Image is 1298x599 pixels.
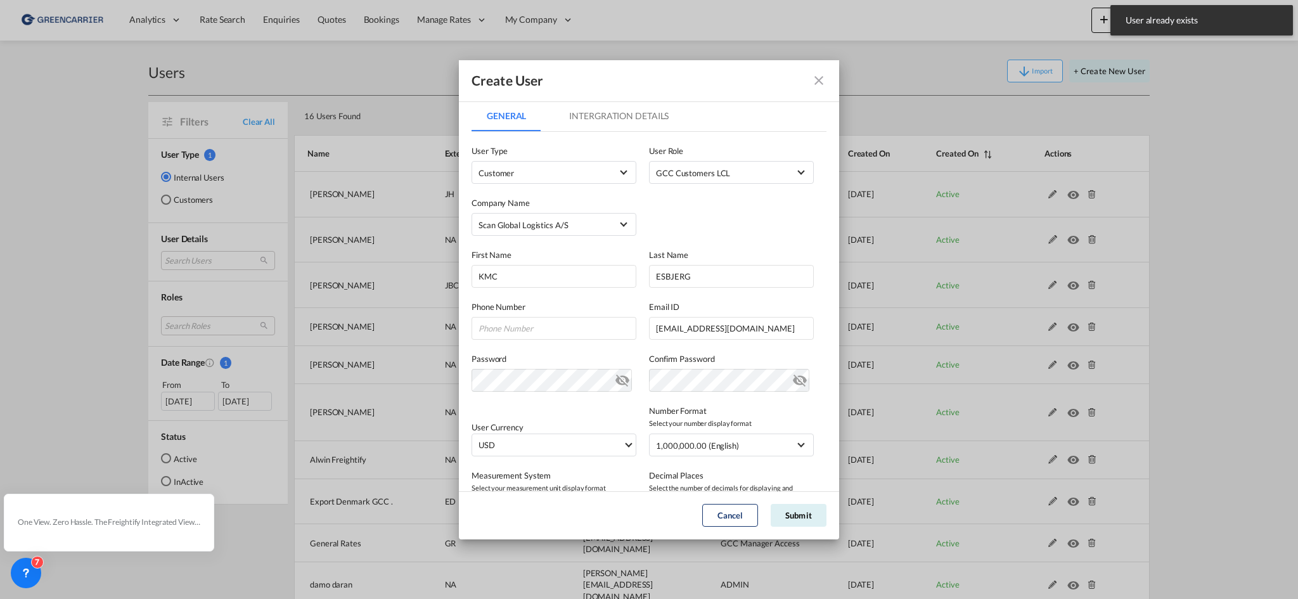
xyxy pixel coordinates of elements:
label: Confirm Password [649,352,814,365]
label: Decimal Places [649,469,814,482]
label: Company Name [472,196,636,209]
label: Measurement System [472,469,636,482]
label: User Role [649,145,814,157]
label: Email ID [649,300,814,313]
label: User Currency [472,422,524,432]
md-icon: icon-close fg-AAA8AD [811,73,826,88]
md-select: company type of user: Customer [472,161,636,184]
span: Customer [479,168,514,178]
div: GCC Customers LCL [656,168,730,178]
span: Select the number of decimals for displaying and calculating rates [649,482,814,507]
label: Password [472,352,636,365]
md-tab-item: General [472,101,541,131]
span: Select your measurement unit display format [472,482,636,494]
label: Last Name [649,248,814,261]
md-icon: icon-eye-off [792,370,807,385]
div: Scan Global Logistics A/S [479,220,569,230]
md-select: Select Currency: $ USDUnited States Dollar [472,434,636,456]
label: Number Format [649,404,814,417]
div: Create User [472,72,543,89]
label: User Type [472,145,636,157]
button: Submit [771,504,826,527]
md-dialog: GeneralIntergration Details ... [459,60,839,539]
md-select: {{(ctrl.parent.createData.viewShipper && !ctrl.parent.createData.user_data.role_id) ? 'N/A' : 'Se... [649,161,814,184]
span: Select your number display format [649,417,814,430]
span: USD [479,439,623,451]
span: User already exists [1122,14,1282,27]
label: First Name [472,248,636,261]
md-icon: icon-eye-off [615,370,630,385]
button: Cancel [702,504,758,527]
input: First name [472,265,636,288]
label: Phone Number [472,300,636,313]
md-tab-item: Intergration Details [554,101,684,131]
md-pagination-wrapper: Use the left and right arrow keys to navigate between tabs [472,101,697,131]
button: icon-close fg-AAA8AD [806,68,832,93]
input: Email [649,317,814,340]
div: 1,000,000.00 (English) [656,441,739,451]
md-select: Company: Scan Global Logistics A/S [472,213,636,236]
input: Phone Number [472,317,636,340]
input: Last name [649,265,814,288]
